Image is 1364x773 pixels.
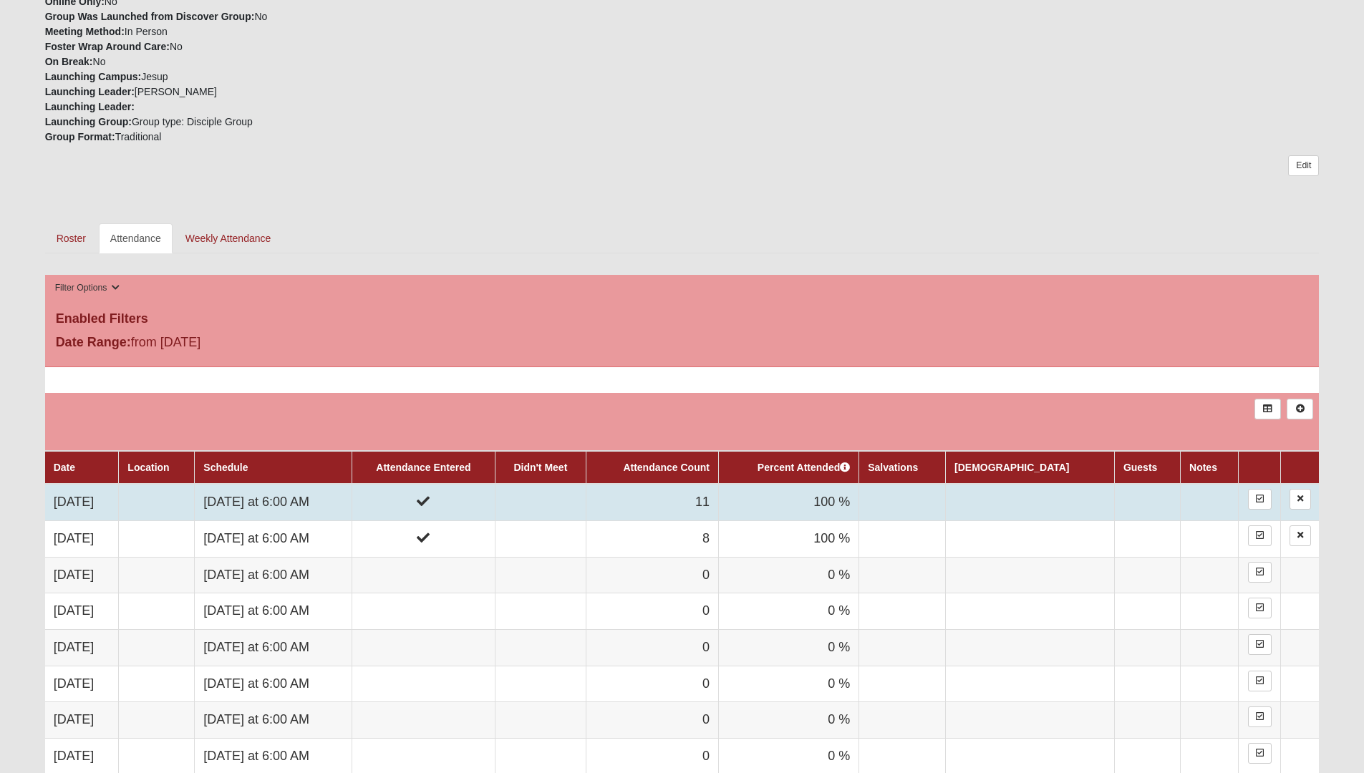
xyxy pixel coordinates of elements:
[127,462,169,473] a: Location
[174,223,283,253] a: Weekly Attendance
[1248,562,1272,583] a: Enter Attendance
[45,557,119,593] td: [DATE]
[45,629,119,666] td: [DATE]
[859,451,946,484] th: Salvations
[195,520,352,557] td: [DATE] at 6:00 AM
[718,702,858,739] td: 0 %
[45,702,119,739] td: [DATE]
[586,520,718,557] td: 8
[1290,489,1311,510] a: Delete
[195,666,352,702] td: [DATE] at 6:00 AM
[718,557,858,593] td: 0 %
[376,462,470,473] a: Attendance Entered
[45,11,255,22] strong: Group Was Launched from Discover Group:
[99,223,173,253] a: Attendance
[45,71,142,82] strong: Launching Campus:
[758,462,850,473] a: Percent Attended
[718,520,858,557] td: 100 %
[51,281,125,296] button: Filter Options
[56,311,1309,327] h4: Enabled Filters
[1248,525,1272,546] a: Enter Attendance
[718,666,858,702] td: 0 %
[45,333,470,356] div: from [DATE]
[718,593,858,630] td: 0 %
[45,116,132,127] strong: Launching Group:
[45,593,119,630] td: [DATE]
[203,462,248,473] a: Schedule
[45,131,115,142] strong: Group Format:
[195,593,352,630] td: [DATE] at 6:00 AM
[718,629,858,666] td: 0 %
[45,56,93,67] strong: On Break:
[195,557,352,593] td: [DATE] at 6:00 AM
[1288,155,1319,176] a: Edit
[54,462,75,473] a: Date
[45,666,119,702] td: [DATE]
[45,484,119,520] td: [DATE]
[1248,671,1272,691] a: Enter Attendance
[1189,462,1217,473] a: Notes
[45,520,119,557] td: [DATE]
[45,86,135,97] strong: Launching Leader:
[1248,634,1272,655] a: Enter Attendance
[586,484,718,520] td: 11
[195,484,352,520] td: [DATE] at 6:00 AM
[1248,706,1272,727] a: Enter Attendance
[623,462,710,473] a: Attendance Count
[1290,525,1311,546] a: Delete
[1248,743,1272,764] a: Enter Attendance
[1248,489,1272,510] a: Enter Attendance
[1114,451,1180,484] th: Guests
[513,462,567,473] a: Didn't Meet
[45,26,125,37] strong: Meeting Method:
[586,593,718,630] td: 0
[586,557,718,593] td: 0
[45,41,170,52] strong: Foster Wrap Around Care:
[56,333,131,352] label: Date Range:
[195,702,352,739] td: [DATE] at 6:00 AM
[718,484,858,520] td: 100 %
[45,101,135,112] strong: Launching Leader:
[586,629,718,666] td: 0
[946,451,1115,484] th: [DEMOGRAPHIC_DATA]
[586,702,718,739] td: 0
[586,666,718,702] td: 0
[1254,399,1281,419] a: Export to Excel
[1248,598,1272,618] a: Enter Attendance
[195,629,352,666] td: [DATE] at 6:00 AM
[1287,399,1313,419] a: Alt+N
[45,223,97,253] a: Roster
